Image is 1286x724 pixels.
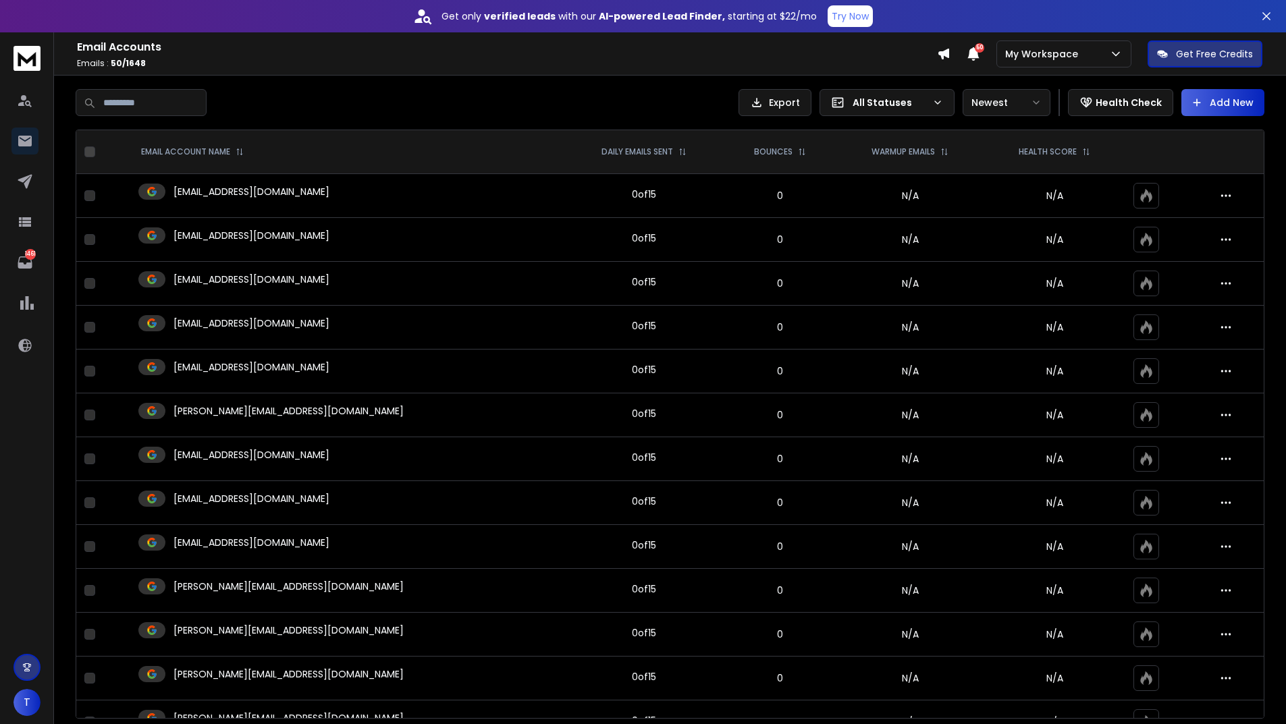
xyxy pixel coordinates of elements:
div: 0 of 15 [632,626,656,640]
strong: verified leads [484,9,556,23]
p: 0 [732,408,828,422]
p: Get only with our starting at $22/mo [441,9,817,23]
p: N/A [992,277,1117,290]
p: [EMAIL_ADDRESS][DOMAIN_NAME] [173,316,329,330]
p: Get Free Credits [1176,47,1253,61]
div: 0 of 15 [632,188,656,201]
div: 0 of 15 [632,451,656,464]
td: N/A [836,218,984,262]
p: [EMAIL_ADDRESS][DOMAIN_NAME] [173,229,329,242]
button: Export [739,89,811,116]
td: N/A [836,657,984,700]
p: [PERSON_NAME][EMAIL_ADDRESS][DOMAIN_NAME] [173,404,404,418]
div: 0 of 15 [632,275,656,289]
div: 0 of 15 [632,670,656,684]
p: [EMAIL_ADDRESS][DOMAIN_NAME] [173,492,329,505]
button: T [14,689,41,716]
p: All Statuses [853,96,927,109]
div: 0 of 15 [632,231,656,245]
p: My Workspace [1005,47,1083,61]
p: 0 [732,452,828,466]
p: WARMUP EMAILS [872,146,935,157]
p: 0 [732,364,828,378]
div: 0 of 15 [632,495,656,508]
p: N/A [992,364,1117,378]
p: Health Check [1096,96,1162,109]
div: 0 of 15 [632,319,656,333]
strong: AI-powered Lead Finder, [599,9,725,23]
p: 0 [732,321,828,334]
p: 0 [732,189,828,202]
p: 1461 [25,249,36,260]
p: [PERSON_NAME][EMAIL_ADDRESS][DOMAIN_NAME] [173,667,404,681]
td: N/A [836,613,984,657]
h1: Email Accounts [77,39,937,55]
div: EMAIL ACCOUNT NAME [141,146,244,157]
p: DAILY EMAILS SENT [601,146,673,157]
td: N/A [836,306,984,350]
div: 0 of 15 [632,538,656,552]
p: BOUNCES [754,146,793,157]
p: [EMAIL_ADDRESS][DOMAIN_NAME] [173,360,329,374]
div: 0 of 15 [632,582,656,596]
p: [PERSON_NAME][EMAIL_ADDRESS][DOMAIN_NAME] [173,623,404,637]
img: logo [14,46,41,71]
p: 0 [732,277,828,290]
p: N/A [992,584,1117,597]
td: N/A [836,481,984,525]
td: N/A [836,262,984,306]
p: 0 [732,671,828,685]
button: Newest [963,89,1050,116]
p: 0 [732,584,828,597]
div: 0 of 15 [632,363,656,377]
td: N/A [836,174,984,218]
p: N/A [992,496,1117,509]
button: Add New [1181,89,1264,116]
p: 0 [732,233,828,246]
p: 0 [732,496,828,509]
p: N/A [992,321,1117,334]
button: Get Free Credits [1148,40,1262,67]
td: N/A [836,569,984,613]
button: Try Now [828,5,873,27]
td: N/A [836,437,984,481]
p: HEALTH SCORE [1019,146,1077,157]
p: 0 [732,540,828,553]
p: N/A [992,189,1117,202]
p: Try Now [832,9,869,23]
p: N/A [992,671,1117,685]
p: N/A [992,628,1117,641]
p: N/A [992,540,1117,553]
p: [EMAIL_ADDRESS][DOMAIN_NAME] [173,273,329,286]
p: N/A [992,452,1117,466]
span: 50 / 1648 [111,57,146,69]
p: [EMAIL_ADDRESS][DOMAIN_NAME] [173,536,329,549]
p: N/A [992,233,1117,246]
p: N/A [992,408,1117,422]
p: [EMAIL_ADDRESS][DOMAIN_NAME] [173,448,329,462]
p: 0 [732,628,828,641]
a: 1461 [11,249,38,276]
p: Emails : [77,58,937,69]
p: [EMAIL_ADDRESS][DOMAIN_NAME] [173,185,329,198]
span: 50 [975,43,984,53]
div: 0 of 15 [632,407,656,420]
td: N/A [836,393,984,437]
p: [PERSON_NAME][EMAIL_ADDRESS][DOMAIN_NAME] [173,580,404,593]
td: N/A [836,525,984,569]
td: N/A [836,350,984,393]
button: Health Check [1068,89,1173,116]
